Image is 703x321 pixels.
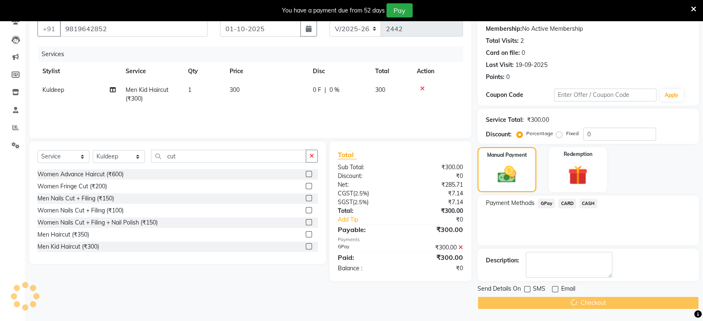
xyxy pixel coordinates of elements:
input: Search by Name/Mobile/Email/Code [60,21,208,37]
div: 2 [520,37,524,45]
div: ₹300.00 [401,225,470,235]
div: ₹285.71 [401,180,470,189]
div: Discount: [332,172,401,180]
div: Women Fringe Cut (₹200) [37,182,107,191]
div: ₹0 [401,264,470,273]
div: ₹300.00 [401,163,470,172]
span: Email [561,284,575,295]
div: You have a payment due from 52 days [282,6,385,15]
div: Net: [332,180,401,189]
div: ₹7.14 [401,189,470,198]
span: SGST [338,198,353,206]
div: Men Haircut (₹350) [37,230,89,239]
label: Fixed [566,130,578,137]
span: 300 [230,86,240,94]
div: ₹300.00 [401,243,470,252]
span: | [324,86,326,94]
div: Total: [332,207,401,215]
div: Discount: [486,130,512,139]
span: 0 F [313,86,321,94]
span: Total [338,151,357,159]
span: CARD [558,199,576,208]
div: ₹0 [401,172,470,180]
span: 2.5% [355,190,367,197]
div: Membership: [486,25,522,33]
th: Price [225,62,308,81]
div: Paid: [332,252,401,262]
div: ₹300.00 [527,116,549,124]
div: ( ) [332,189,401,198]
label: Redemption [563,151,592,158]
span: SMS [533,284,545,295]
img: _cash.svg [492,164,522,185]
div: Total Visits: [486,37,519,45]
div: ₹300.00 [401,252,470,262]
div: Women Advance Haircut (₹600) [37,170,124,179]
label: Manual Payment [487,151,527,159]
div: Last Visit: [486,61,514,69]
div: Service Total: [486,116,524,124]
span: 300 [375,86,385,94]
div: No Active Membership [486,25,691,33]
span: 0 % [329,86,339,94]
div: Payments [338,236,463,243]
th: Qty [183,62,225,81]
label: Percentage [526,130,553,137]
div: Women Nails Cut + Filing (₹100) [37,206,124,215]
div: GPay [332,243,401,252]
div: ₹0 [412,215,469,224]
th: Disc [308,62,370,81]
button: Apply [660,89,683,101]
div: Services [38,47,469,62]
div: Men Kid Haircut (₹300) [37,242,99,251]
div: Men Nails Cut + Filing (₹150) [37,194,114,203]
a: Add Tip [332,215,412,224]
button: +91 [37,21,61,37]
span: 1 [188,86,191,94]
div: Women Nails Cut + Filing + Nail Polish (₹150) [37,218,158,227]
span: GPay [538,199,555,208]
div: 19-09-2025 [515,61,547,69]
span: Kuldeep [42,86,64,94]
div: ₹7.14 [401,198,470,207]
th: Action [412,62,463,81]
div: ₹300.00 [401,207,470,215]
input: Search or Scan [151,150,306,163]
div: Payable: [332,225,401,235]
div: 0 [522,49,525,57]
span: Men Kid Haircut (₹300) [126,86,168,102]
span: CGST [338,190,353,197]
th: Service [121,62,183,81]
img: _gift.svg [562,163,593,187]
th: Total [370,62,412,81]
button: Pay [386,3,413,17]
div: 0 [506,73,510,81]
span: CASH [579,199,597,208]
div: Card on file: [486,49,520,57]
div: Description: [486,256,519,265]
th: Stylist [37,62,121,81]
div: Sub Total: [332,163,401,172]
span: 2.5% [354,199,367,205]
div: Coupon Code [486,91,554,99]
span: Send Details On [478,284,521,295]
div: Points: [486,73,505,81]
span: Payment Methods [486,199,535,207]
div: ( ) [332,198,401,207]
div: Balance : [332,264,401,273]
input: Enter Offer / Coupon Code [554,89,656,101]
